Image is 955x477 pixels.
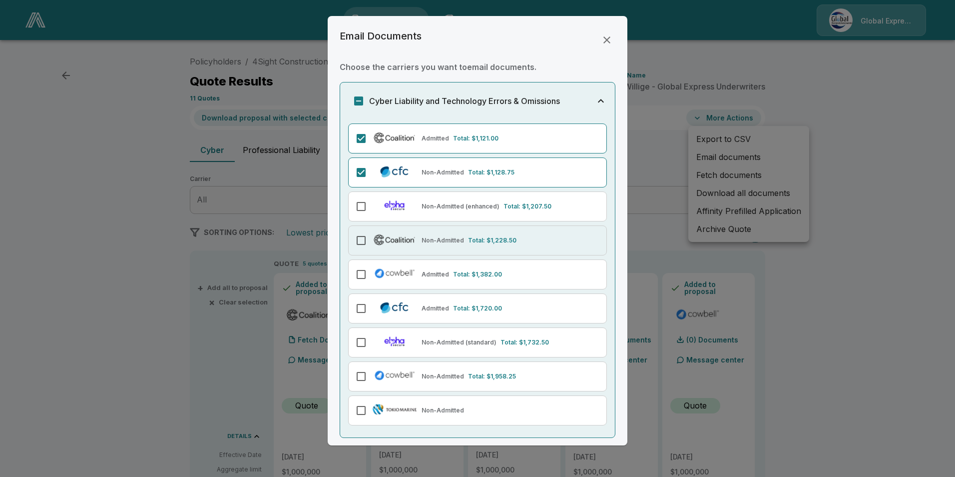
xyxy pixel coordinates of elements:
img: Tokio Marine TMHCC (Non-Admitted) [372,402,418,416]
div: Coalition (Admitted)AdmittedTotal: $1,121.00 [348,123,607,153]
button: Cyber Liability and Technology Errors & Omissions [340,82,615,119]
p: Non-Admitted [422,406,464,415]
img: Cowbell (Non-Admitted) [372,368,418,382]
p: Total: $1,732.50 [500,338,549,347]
div: Cowbell (Admitted)AdmittedTotal: $1,382.00 [348,259,607,289]
img: Cowbell (Admitted) [372,266,418,280]
p: Total: $1,228.50 [468,236,516,245]
h6: Cyber Liability and Technology Errors & Omissions [369,94,560,108]
p: Non-Admitted (enhanced) [422,202,499,211]
h6: Email Documents [340,28,422,44]
p: Non-Admitted (standard) [422,338,496,347]
p: Admitted [422,134,449,143]
div: Elpha (Non-Admitted) StandardNon-Admitted (standard)Total: $1,732.50 [348,327,607,357]
p: Non-Admitted [422,236,464,245]
img: CFC (Admitted) [372,300,418,314]
p: Total: $1,382.00 [453,270,502,279]
p: Non-Admitted [422,168,464,177]
img: Coalition (Non-Admitted) [372,232,418,246]
div: Coalition (Non-Admitted)Non-AdmittedTotal: $1,228.50 [348,225,607,255]
p: Total: $1,720.00 [453,304,502,313]
p: Total: $1,207.50 [503,202,551,211]
div: CFC (Admitted)AdmittedTotal: $1,720.00 [348,293,607,323]
img: CFC Cyber (Non-Admitted) [372,164,418,178]
img: Elpha (Non-Admitted) Standard [372,334,418,348]
div: Tokio Marine TMHCC (Non-Admitted)Non-Admitted [348,395,607,425]
p: Total: $1,958.25 [468,372,516,381]
p: Total: $1,121.00 [453,134,498,143]
img: Coalition (Admitted) [372,130,418,144]
p: Total: $1,128.75 [468,168,514,177]
p: Admitted [422,304,449,313]
h6: Choose the carriers you want to email documents . [340,60,615,74]
div: Elpha (Non-Admitted) EnhancedNon-Admitted (enhanced)Total: $1,207.50 [348,191,607,221]
p: Admitted [422,270,449,279]
div: Cowbell (Non-Admitted)Non-AdmittedTotal: $1,958.25 [348,361,607,391]
div: CFC Cyber (Non-Admitted)Non-AdmittedTotal: $1,128.75 [348,157,607,187]
img: Elpha (Non-Admitted) Enhanced [372,198,418,212]
p: Non-Admitted [422,372,464,381]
